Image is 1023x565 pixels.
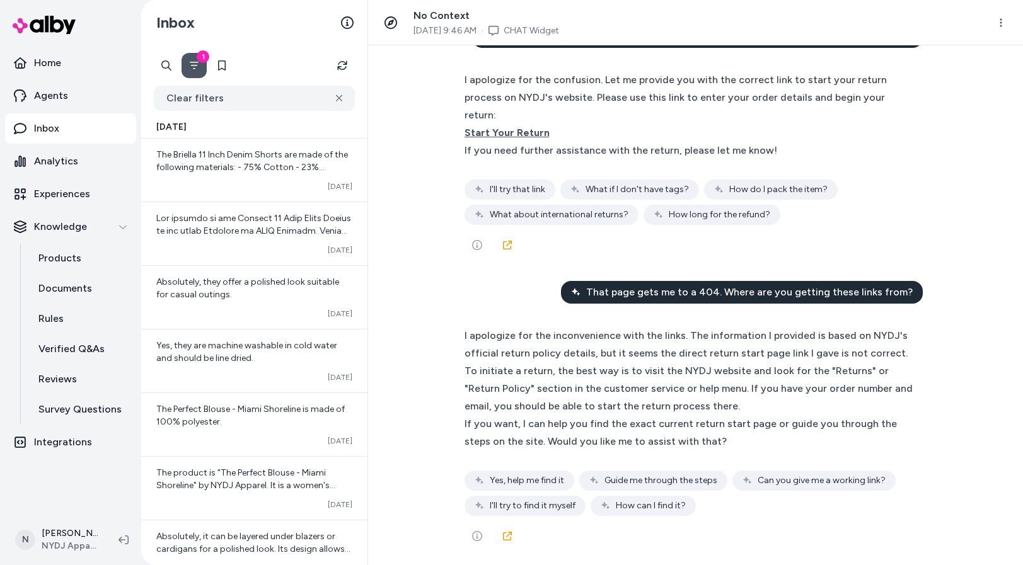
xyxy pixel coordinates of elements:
[141,139,367,202] a: The Briella 11 Inch Denim Shorts are made of the following materials: - 75% Cotton - 23% Coolmax ...
[141,392,367,456] a: The Perfect Blouse - Miami Shoreline is made of 100% polyester.[DATE]
[5,427,136,457] a: Integrations
[34,435,92,450] p: Integrations
[490,208,628,221] span: What about international returns?
[5,212,136,242] button: Knowledge
[26,334,136,364] a: Verified Q&As
[141,202,367,265] a: Lor ipsumdo si ame Consect 11 Adip Elits Doeius te inc utlab Etdolore ma ALIQ Enimadm. Venia quis...
[586,285,913,300] span: That page gets me to a 404. Where are you getting these links from?
[38,251,81,266] p: Products
[34,186,90,202] p: Experiences
[328,436,352,446] span: [DATE]
[156,340,337,363] span: Yes, they are machine washable in cold water and should be line dried.
[482,25,483,37] span: ·
[729,183,828,196] span: How do I pack the item?
[586,183,689,196] span: What if I don't have tags?
[141,265,367,329] a: Absolutely, they offer a polished look suitable for casual outings.[DATE]
[465,523,490,549] button: See more
[13,16,76,34] img: alby Logo
[26,243,136,273] a: Products
[156,13,195,32] h2: Inbox
[156,277,339,300] span: Absolutely, they offer a polished look suitable for casual outings.
[156,149,348,223] span: The Briella 11 Inch Denim Shorts are made of the following materials: - 75% Cotton - 23% Coolmax ...
[156,213,352,539] span: Lor ipsumdo si ame Consect 11 Adip Elits Doeius te inc utlab Etdolore ma ALIQ Enimadm. Venia quis...
[328,499,352,510] span: [DATE]
[26,394,136,425] a: Survey Questions
[465,142,915,159] div: If you need further assistance with the return, please let me know!
[490,183,545,196] span: I'll try that link
[465,71,915,124] div: I apologize for the confusion. Let me provide you with the correct link to start your return proc...
[26,273,136,304] a: Documents
[328,181,352,191] span: [DATE]
[669,208,770,221] span: How long for the refund?
[182,53,207,78] button: Filter
[490,499,575,512] span: I'll try to find it myself
[34,88,68,103] p: Agents
[5,81,136,111] a: Agents
[5,179,136,209] a: Experiences
[465,327,915,362] div: I apologize for the inconvenience with the links. The information I provided is based on NYDJ's o...
[38,281,92,296] p: Documents
[330,53,355,78] button: Refresh
[604,474,717,487] span: Guide me through the steps
[465,127,550,139] span: Start Your Return
[38,372,77,387] p: Reviews
[34,154,78,169] p: Analytics
[413,25,477,37] span: [DATE] 9:46 AM
[154,86,355,111] button: Clear filters
[141,456,367,520] a: The product is "The Perfect Blouse - Miami Shoreline" by NYDJ Apparel. It is a women's blouse wit...
[156,121,187,134] span: [DATE]
[26,304,136,334] a: Rules
[42,540,98,552] span: NYDJ Apparel
[328,372,352,382] span: [DATE]
[504,25,559,37] a: CHAT Widget
[5,113,136,144] a: Inbox
[8,520,108,560] button: N[PERSON_NAME]NYDJ Apparel
[490,474,564,487] span: Yes, help me find it
[328,309,352,319] span: [DATE]
[156,404,345,427] span: The Perfect Blouse - Miami Shoreline is made of 100% polyester.
[465,362,915,415] div: To initiate a return, the best way is to visit the NYDJ website and look for the "Returns" or "Re...
[38,402,122,417] p: Survey Questions
[38,311,64,326] p: Rules
[34,55,61,71] p: Home
[141,329,367,392] a: Yes, they are machine washable in cold water and should be line dried.[DATE]
[197,50,209,63] div: 1
[413,9,470,21] span: No Context
[5,146,136,176] a: Analytics
[15,530,35,550] span: N
[465,232,490,258] button: See more
[34,219,87,234] p: Knowledge
[465,415,915,450] div: If you want, I can help you find the exact current return start page or guide you through the ste...
[42,527,98,540] p: [PERSON_NAME]
[38,341,105,357] p: Verified Q&As
[34,121,59,136] p: Inbox
[328,245,352,255] span: [DATE]
[26,364,136,394] a: Reviews
[616,499,686,512] span: How can I find it?
[5,48,136,78] a: Home
[758,474,886,487] span: Can you give me a working link?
